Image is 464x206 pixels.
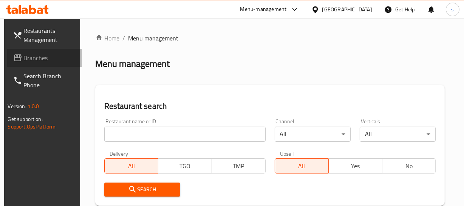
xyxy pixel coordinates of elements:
[240,5,287,14] div: Menu-management
[360,127,436,142] div: All
[385,161,433,172] span: No
[110,185,174,194] span: Search
[212,158,266,173] button: TMP
[24,26,76,44] span: Restaurants Management
[322,5,372,14] div: [GEOGRAPHIC_DATA]
[104,183,180,197] button: Search
[451,5,454,14] span: s
[215,161,263,172] span: TMP
[104,101,436,112] h2: Restaurant search
[7,67,82,94] a: Search Branch Phone
[332,161,379,172] span: Yes
[7,22,82,49] a: Restaurants Management
[158,158,212,173] button: TGO
[24,71,76,90] span: Search Branch Phone
[24,53,76,62] span: Branches
[95,58,170,70] h2: Menu management
[275,158,329,173] button: All
[280,151,294,156] label: Upsell
[108,161,155,172] span: All
[328,158,382,173] button: Yes
[8,101,26,111] span: Version:
[8,114,43,124] span: Get support on:
[8,122,56,132] a: Support.OpsPlatform
[95,34,119,43] a: Home
[161,161,209,172] span: TGO
[128,34,178,43] span: Menu management
[28,101,39,111] span: 1.0.0
[95,34,445,43] nav: breadcrumb
[104,158,158,173] button: All
[382,158,436,173] button: No
[104,127,266,142] input: Search for restaurant name or ID..
[122,34,125,43] li: /
[278,161,326,172] span: All
[275,127,351,142] div: All
[7,49,82,67] a: Branches
[110,151,128,156] label: Delivery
